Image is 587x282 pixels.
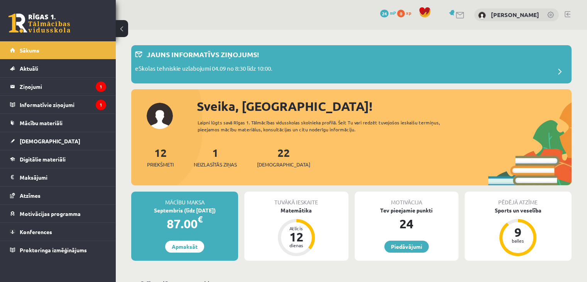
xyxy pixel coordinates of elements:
[10,168,106,186] a: Maksājumi
[465,206,572,214] div: Sports un veselība
[147,49,259,59] p: Jauns informatīvs ziņojums!
[135,64,272,75] p: eSkolas tehniskie uzlabojumi 04.09 no 8:30 līdz 10:00.
[506,226,529,238] div: 9
[10,150,106,168] a: Digitālie materiāli
[10,187,106,204] a: Atzīmes
[355,214,458,233] div: 24
[194,146,237,168] a: 1Neizlasītās ziņas
[10,96,106,114] a: Informatīvie ziņojumi1
[10,59,106,77] a: Aktuāli
[465,206,572,257] a: Sports un veselība 9 balles
[20,192,41,199] span: Atzīmes
[20,65,38,72] span: Aktuāli
[198,214,203,225] span: €
[285,243,308,248] div: dienas
[10,241,106,259] a: Proktoringa izmēģinājums
[10,132,106,150] a: [DEMOGRAPHIC_DATA]
[10,41,106,59] a: Sākums
[244,206,348,214] div: Matemātika
[397,10,405,17] span: 0
[131,206,238,214] div: Septembris (līdz [DATE])
[355,206,458,214] div: Tev pieejamie punkti
[257,146,310,168] a: 22[DEMOGRAPHIC_DATA]
[198,119,462,133] div: Laipni lūgts savā Rīgas 1. Tālmācības vidusskolas skolnieka profilā. Šeit Tu vari redzēt tuvojošo...
[244,192,348,206] div: Tuvākā ieskaite
[397,10,415,16] a: 0 xp
[135,49,568,80] a: Jauns informatīvs ziņojums! eSkolas tehniskie uzlabojumi 04.09 no 8:30 līdz 10:00.
[406,10,411,16] span: xp
[390,10,396,16] span: mP
[194,161,237,168] span: Neizlasītās ziņas
[10,78,106,95] a: Ziņojumi1
[20,47,39,54] span: Sākums
[147,146,174,168] a: 12Priekšmeti
[20,138,80,144] span: [DEMOGRAPHIC_DATA]
[197,97,572,116] div: Sveika, [GEOGRAPHIC_DATA]!
[10,223,106,241] a: Konferences
[131,192,238,206] div: Mācību maksa
[96,82,106,92] i: 1
[506,238,529,243] div: balles
[355,192,458,206] div: Motivācija
[147,161,174,168] span: Priekšmeti
[20,246,87,253] span: Proktoringa izmēģinājums
[165,241,204,253] a: Apmaksāt
[244,206,348,257] a: Matemātika Atlicis 12 dienas
[380,10,396,16] a: 24 mP
[465,192,572,206] div: Pēdējā atzīme
[20,78,106,95] legend: Ziņojumi
[20,168,106,186] legend: Maksājumi
[20,210,81,217] span: Motivācijas programma
[10,205,106,223] a: Motivācijas programma
[285,231,308,243] div: 12
[285,226,308,231] div: Atlicis
[384,241,429,253] a: Piedāvājumi
[380,10,389,17] span: 24
[257,161,310,168] span: [DEMOGRAPHIC_DATA]
[10,114,106,132] a: Mācību materiāli
[8,14,70,33] a: Rīgas 1. Tālmācības vidusskola
[96,100,106,110] i: 1
[20,119,63,126] span: Mācību materiāli
[20,156,66,163] span: Digitālie materiāli
[20,96,106,114] legend: Informatīvie ziņojumi
[20,228,52,235] span: Konferences
[491,11,539,19] a: [PERSON_NAME]
[131,214,238,233] div: 87.00
[478,12,486,19] img: Sanija Pidce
